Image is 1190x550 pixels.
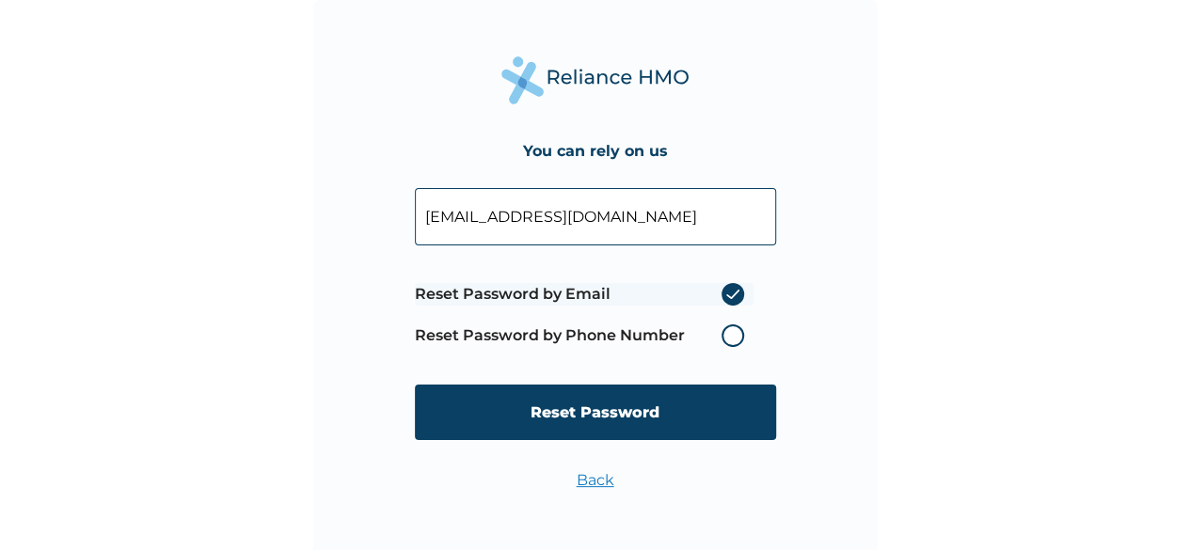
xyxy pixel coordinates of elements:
h4: You can rely on us [523,142,668,160]
span: Password reset method [415,274,754,356]
label: Reset Password by Phone Number [415,324,754,347]
input: Your Enrollee ID or Email Address [415,188,776,245]
a: Back [577,471,614,489]
label: Reset Password by Email [415,283,754,306]
img: Reliance Health's Logo [501,56,690,104]
input: Reset Password [415,385,776,440]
